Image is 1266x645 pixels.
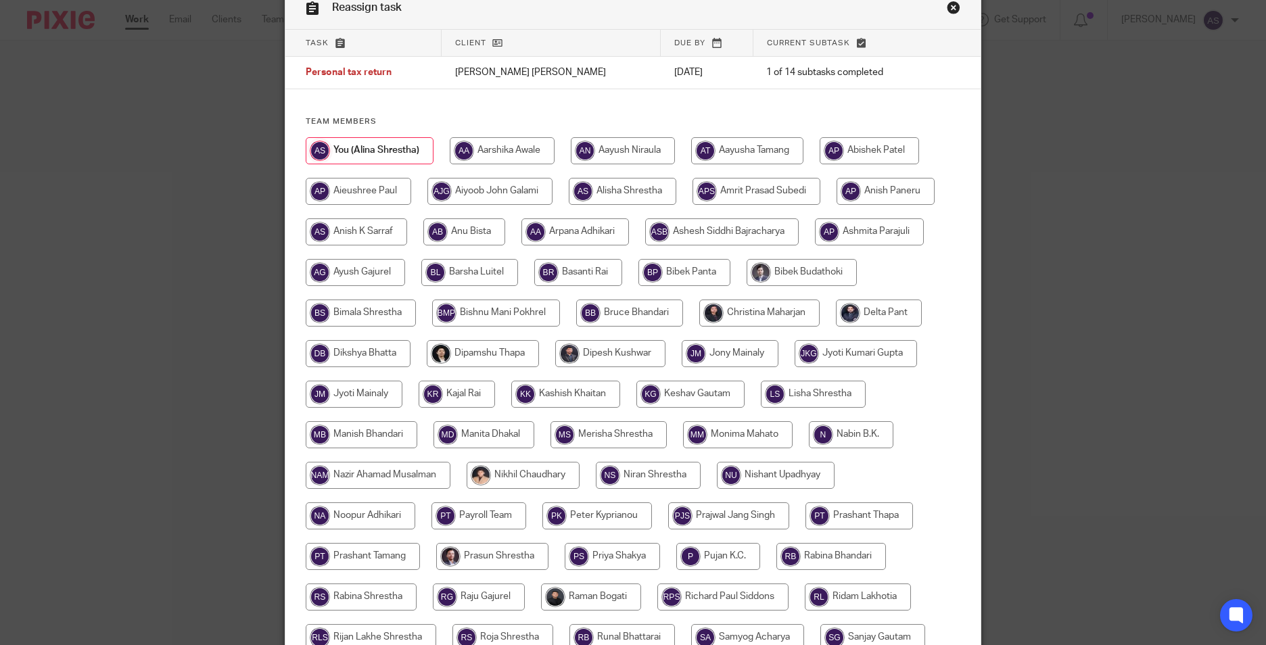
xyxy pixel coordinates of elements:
[947,1,960,19] a: Close this dialog window
[767,39,850,47] span: Current subtask
[455,66,647,79] p: [PERSON_NAME] [PERSON_NAME]
[674,39,705,47] span: Due by
[306,39,329,47] span: Task
[753,57,930,89] td: 1 of 14 subtasks completed
[674,66,740,79] p: [DATE]
[455,39,486,47] span: Client
[332,2,402,13] span: Reassign task
[306,68,392,78] span: Personal tax return
[306,116,960,127] h4: Team members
